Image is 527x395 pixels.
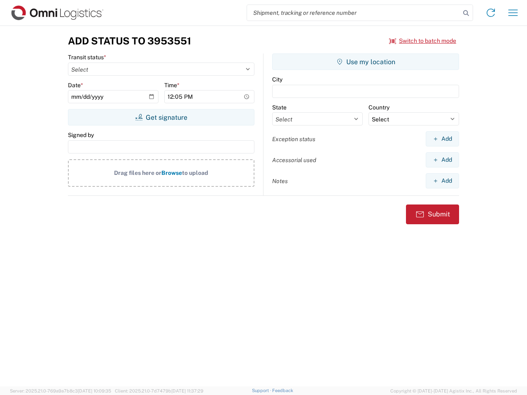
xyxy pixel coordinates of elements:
[368,104,389,111] label: Country
[115,388,203,393] span: Client: 2025.21.0-7d7479b
[272,135,315,143] label: Exception status
[68,131,94,139] label: Signed by
[247,5,460,21] input: Shipment, tracking or reference number
[272,76,282,83] label: City
[78,388,111,393] span: [DATE] 10:09:35
[426,131,459,146] button: Add
[426,152,459,167] button: Add
[272,388,293,393] a: Feedback
[10,388,111,393] span: Server: 2025.21.0-769a9a7b8c3
[389,34,456,48] button: Switch to batch mode
[406,204,459,224] button: Submit
[182,170,208,176] span: to upload
[114,170,161,176] span: Drag files here or
[272,53,459,70] button: Use my location
[68,53,106,61] label: Transit status
[68,81,83,89] label: Date
[272,104,287,111] label: State
[272,177,288,185] label: Notes
[164,81,180,89] label: Time
[390,387,517,395] span: Copyright © [DATE]-[DATE] Agistix Inc., All Rights Reserved
[68,109,254,125] button: Get signature
[171,388,203,393] span: [DATE] 11:37:29
[272,156,316,164] label: Accessorial used
[68,35,191,47] h3: Add Status to 3953551
[426,173,459,188] button: Add
[161,170,182,176] span: Browse
[252,388,273,393] a: Support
